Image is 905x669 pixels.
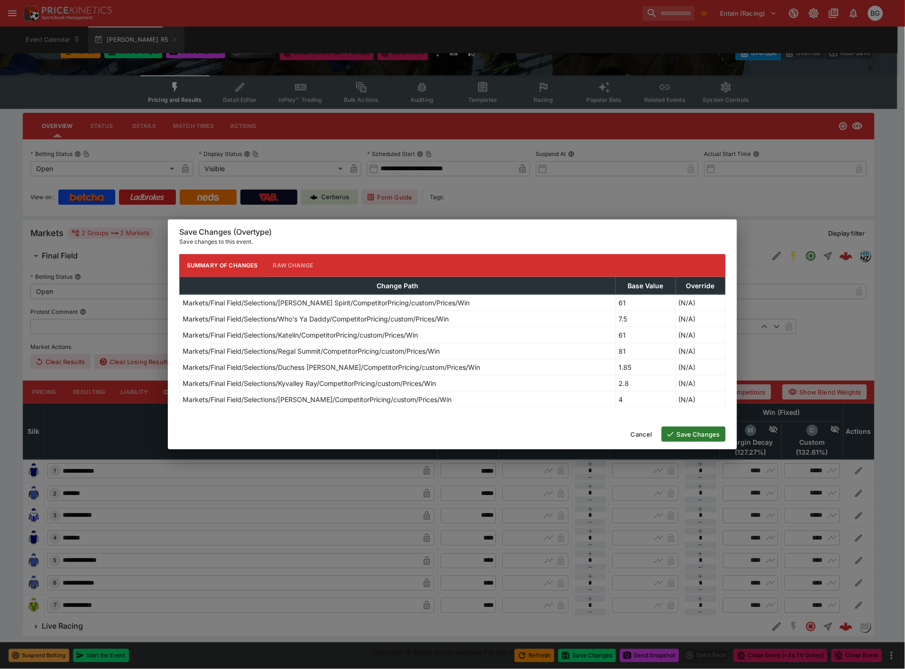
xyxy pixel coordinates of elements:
p: Markets/Final Field/Selections/Who's Ya Daddy/CompetitorPricing/custom/Prices/Win [183,314,449,324]
td: (N/A) [676,311,726,327]
td: (N/A) [676,359,726,375]
p: Markets/Final Field/Selections/Kyvalley Ray/CompetitorPricing/custom/Prices/Win [183,378,436,388]
td: 2.8 [616,375,675,391]
td: 61 [616,327,675,343]
td: 4 [616,391,675,407]
button: Cancel [625,427,658,442]
p: Markets/Final Field/Selections/Katelin/CompetitorPricing/custom/Prices/Win [183,330,418,340]
td: (N/A) [676,343,726,359]
td: (N/A) [676,391,726,407]
td: (N/A) [676,294,726,311]
td: 1.85 [616,359,675,375]
td: (N/A) [676,327,726,343]
td: (N/A) [676,375,726,391]
th: Override [676,277,726,294]
h6: Save Changes (Overtype) [179,227,726,237]
p: Markets/Final Field/Selections/Duchess [PERSON_NAME]/CompetitorPricing/custom/Prices/Win [183,362,480,372]
p: Save changes to this event. [179,237,726,247]
td: 81 [616,343,675,359]
button: Raw Change [266,254,321,277]
button: Save Changes [662,427,726,442]
p: Markets/Final Field/Selections/Regal Summit/CompetitorPricing/custom/Prices/Win [183,346,440,356]
td: 7.5 [616,311,675,327]
button: Summary of Changes [179,254,266,277]
th: Change Path [180,277,616,294]
td: 61 [616,294,675,311]
p: Markets/Final Field/Selections/[PERSON_NAME] Spirit/CompetitorPricing/custom/Prices/Win [183,298,470,308]
th: Base Value [616,277,675,294]
p: Markets/Final Field/Selections/[PERSON_NAME]/CompetitorPricing/custom/Prices/Win [183,394,452,404]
